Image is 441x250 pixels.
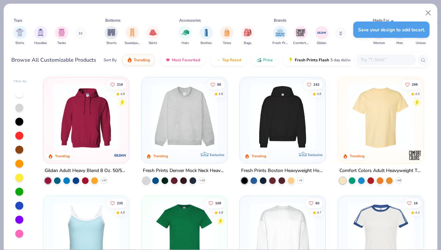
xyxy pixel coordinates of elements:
div: Comfort Colors Adult Heavyweight T-Shirt [339,167,422,175]
img: Hoodies Image [37,29,44,36]
img: Fresh Prints Image [275,28,285,38]
div: Browse All Customizable Products [11,56,96,64]
img: flash.gif [288,57,293,63]
button: Fresh Prints Flash5 day delivery [283,54,360,66]
img: Shorts Image [108,29,115,36]
span: Sweatpants [125,41,140,46]
span: Women [373,41,385,46]
span: + 9 [299,179,302,183]
img: 01756b78-01f6-4cc6-8d8a-3c30c1a0c8ac [50,84,122,150]
button: filter button [272,26,288,46]
input: Try "T-Shirt" [360,56,411,64]
div: 4.8 [121,91,125,96]
button: Top Rated [211,54,246,66]
span: + 10 [200,179,205,183]
button: filter button [105,26,118,46]
img: Gildan logo [114,149,127,162]
div: Brands [274,17,286,23]
span: 60 [315,201,319,205]
span: Comfort Colors [293,41,308,46]
span: Most Favorited [172,57,200,63]
div: filter for Hoodies [34,26,47,46]
span: Hats [182,41,189,46]
img: Hats Image [182,29,189,36]
img: Shirts Image [16,29,24,36]
div: Filter By [14,79,27,84]
span: Hoodies [34,41,47,46]
div: Bottoms [105,17,121,23]
span: Fresh Prints [272,41,288,46]
span: Price [263,57,273,63]
button: filter button [55,26,68,46]
button: Most Favorited [160,54,205,66]
img: Totes Image [223,29,230,36]
span: Bottles [201,41,212,46]
span: Exclusive [210,153,224,157]
img: Sweatpants Image [129,29,136,36]
span: 108 [215,201,221,205]
img: TopRated.gif [216,57,221,63]
img: 91acfc32-fd48-4d6b-bdad-a4c1a30ac3fc [246,84,319,150]
button: filter button [220,26,233,46]
button: Trending [122,54,155,66]
div: Fresh Prints Boston Heavyweight Hoodie [241,167,324,175]
button: Like [305,198,323,208]
div: filter for Totes [220,26,233,46]
div: Made For [373,17,389,23]
button: filter button [315,26,328,46]
button: filter button [200,26,213,46]
div: filter for Tanks [55,26,68,46]
button: filter button [34,26,47,46]
div: filter for Shirts [13,26,27,46]
button: filter button [13,26,27,46]
span: Tanks [57,41,66,46]
span: Men [396,41,403,46]
button: Like [205,198,224,208]
button: Like [402,80,421,89]
div: 4.8 [219,91,223,96]
div: filter for Hats [179,26,192,46]
span: 16 [414,201,418,205]
div: Sort By [104,57,117,63]
span: 242 [313,83,319,86]
div: 4.4 [415,210,420,215]
div: filter for Comfort Colors [293,26,308,46]
img: 029b8af0-80e6-406f-9fdc-fdf898547912 [345,84,417,150]
div: Gildan Adult Heavy Blend 8 Oz. 50/50 Hooded Sweatshirt [45,167,128,175]
button: Like [107,80,127,89]
button: Like [207,80,224,89]
span: Bags [244,41,251,46]
div: Tops [14,17,22,23]
div: 4.8 [317,91,321,96]
span: Skirts [149,41,157,46]
img: Comfort Colors Image [296,28,306,38]
div: Accessories [179,17,201,23]
button: filter button [241,26,254,46]
div: filter for Shorts [105,26,118,46]
span: 235 [117,201,123,205]
button: filter button [146,26,160,46]
button: filter button [293,26,308,46]
img: Bottles Image [203,29,210,36]
button: Close [422,7,435,19]
img: trending.gif [127,57,132,63]
span: 298 [412,83,418,86]
span: Unisex [416,41,426,46]
div: Save your design to add to cart . [353,22,430,38]
div: 4.8 [121,210,125,215]
span: Exclusive [308,153,322,157]
img: most_fav.gif [165,57,171,63]
img: Bags Image [244,29,251,36]
div: 4.8 [219,210,223,215]
button: Like [404,198,421,208]
span: + 60 [396,179,401,183]
span: 5 day delivery [330,56,355,64]
button: Like [107,198,127,208]
div: Fresh Prints Denver Mock Neck Heavyweight Sweatshirt [143,167,226,175]
div: filter for Gildan [315,26,328,46]
button: filter button [125,26,140,46]
div: filter for Skirts [146,26,160,46]
div: 4.7 [317,210,321,215]
img: f5d85501-0dbb-4ee4-b115-c08fa3845d83 [148,84,220,150]
span: 80 [217,83,221,86]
